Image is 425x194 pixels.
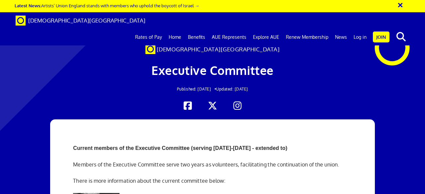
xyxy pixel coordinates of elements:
[73,177,352,185] p: There is more information about the current committee below:
[283,29,332,45] a: Renew Membership
[157,46,280,53] span: [DEMOGRAPHIC_DATA][GEOGRAPHIC_DATA]
[209,29,250,45] a: AUE Represents
[151,63,274,78] span: Executive Committee
[250,29,283,45] a: Explore AUE
[165,29,185,45] a: Home
[391,30,411,44] button: search
[185,29,209,45] a: Benefits
[73,145,287,151] strong: Current members of the Executive Committee (serving [DATE]-[DATE] - extended to)
[15,3,199,8] a: Latest News:Artists’ Union England stands with members who uphold the boycott of Israel →
[132,29,165,45] a: Rates of Pay
[373,32,389,42] a: Join
[15,3,41,8] strong: Latest News:
[83,87,342,91] h2: Updated: [DATE]
[177,87,216,92] span: Published: [DATE] •
[28,17,145,24] span: [DEMOGRAPHIC_DATA][GEOGRAPHIC_DATA]
[332,29,350,45] a: News
[350,29,370,45] a: Log in
[73,161,352,168] p: Members of the Executive Committee serve two years as volunteers, facilitating the continuation o...
[11,12,150,29] a: Brand [DEMOGRAPHIC_DATA][GEOGRAPHIC_DATA]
